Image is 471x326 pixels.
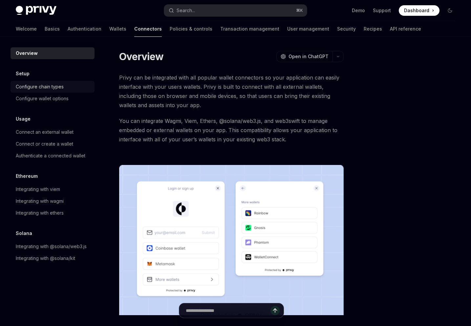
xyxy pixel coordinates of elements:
a: Demo [352,7,365,14]
span: Dashboard [404,7,429,14]
div: Connect an external wallet [16,128,74,136]
a: API reference [390,21,421,37]
span: Open in ChatGPT [289,53,329,60]
h5: Solana [16,229,32,237]
a: Configure chain types [11,81,95,93]
span: ⌘ K [296,8,303,13]
span: Privy can be integrated with all popular wallet connectors so your application can easily interfa... [119,73,344,110]
img: Connectors3 [119,165,344,326]
a: Integrating with @solana/kit [11,252,95,264]
div: Authenticate a connected wallet [16,152,85,160]
a: Support [373,7,391,14]
h5: Usage [16,115,31,123]
a: Policies & controls [170,21,212,37]
div: Configure chain types [16,83,64,91]
button: Send message [270,306,280,315]
h5: Setup [16,70,30,78]
a: Recipes [364,21,382,37]
a: Security [337,21,356,37]
div: Integrating with wagmi [16,197,64,205]
a: Integrating with wagmi [11,195,95,207]
a: Connect an external wallet [11,126,95,138]
a: Integrating with @solana/web3.js [11,241,95,252]
div: Integrating with @solana/web3.js [16,243,87,250]
div: Connect or create a wallet [16,140,73,148]
span: You can integrate Wagmi, Viem, Ethers, @solana/web3.js, and web3swift to manage embedded or exter... [119,116,344,144]
div: Search... [177,7,195,14]
a: Integrating with ethers [11,207,95,219]
a: Authenticate a connected wallet [11,150,95,162]
div: Integrating with ethers [16,209,64,217]
input: Ask a question... [186,303,270,318]
h5: Ethereum [16,172,38,180]
a: Configure wallet options [11,93,95,105]
a: Welcome [16,21,37,37]
a: Connect or create a wallet [11,138,95,150]
a: User management [287,21,329,37]
a: Overview [11,47,95,59]
a: Integrating with viem [11,183,95,195]
div: Configure wallet options [16,95,69,103]
a: Authentication [68,21,101,37]
button: Toggle dark mode [445,5,455,16]
button: Open search [164,5,307,16]
a: Transaction management [220,21,279,37]
a: Connectors [134,21,162,37]
a: Basics [45,21,60,37]
div: Integrating with @solana/kit [16,254,75,262]
div: Overview [16,49,38,57]
a: Dashboard [399,5,439,16]
h1: Overview [119,51,163,62]
a: Wallets [109,21,126,37]
button: Open in ChatGPT [276,51,332,62]
div: Integrating with viem [16,185,60,193]
img: dark logo [16,6,56,15]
